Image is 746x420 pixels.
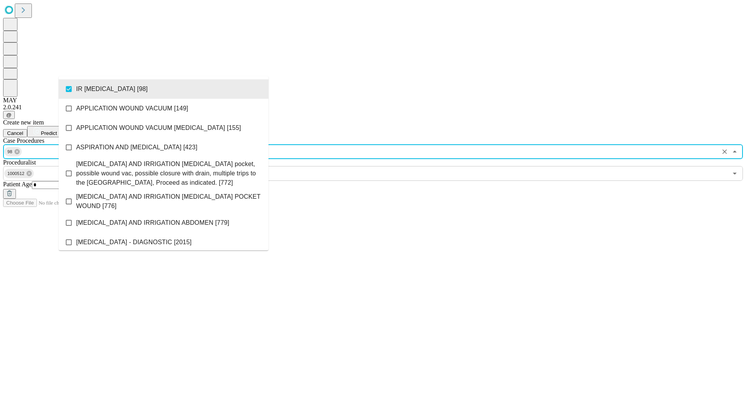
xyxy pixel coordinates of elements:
[3,111,15,119] button: @
[76,192,262,211] span: [MEDICAL_DATA] AND IRRIGATION [MEDICAL_DATA] POCKET WOUND [776]
[4,169,28,178] span: 1000512
[6,112,12,118] span: @
[729,146,740,157] button: Close
[76,123,241,133] span: APPLICATION WOUND VACUUM [MEDICAL_DATA] [155]
[719,146,730,157] button: Clear
[76,159,262,187] span: [MEDICAL_DATA] AND IRRIGATION [MEDICAL_DATA] pocket, possible wound vac, possible closure with dr...
[41,130,57,136] span: Predict
[3,137,44,144] span: Scheduled Procedure
[3,181,32,187] span: Patient Age
[4,147,22,156] div: 98
[3,104,743,111] div: 2.0.241
[729,168,740,179] button: Open
[76,104,188,113] span: APPLICATION WOUND VACUUM [149]
[76,84,148,94] span: IR [MEDICAL_DATA] [98]
[4,169,34,178] div: 1000512
[76,238,192,247] span: [MEDICAL_DATA] - DIAGNOSTIC [2015]
[3,159,36,166] span: Proceduralist
[76,218,229,227] span: [MEDICAL_DATA] AND IRRIGATION ABDOMEN [779]
[76,143,197,152] span: ASPIRATION AND [MEDICAL_DATA] [423]
[3,129,27,137] button: Cancel
[7,130,23,136] span: Cancel
[3,119,44,126] span: Create new item
[4,147,16,156] span: 98
[3,97,743,104] div: MAY
[27,126,63,137] button: Predict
